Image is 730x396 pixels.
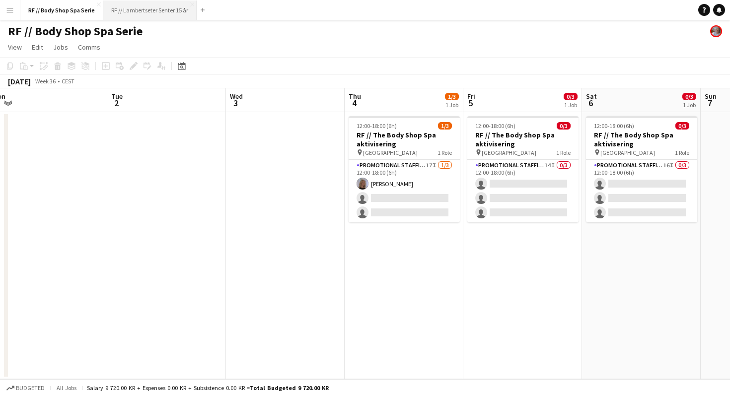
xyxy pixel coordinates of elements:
[683,101,696,109] div: 1 Job
[438,149,452,156] span: 1 Role
[8,76,31,86] div: [DATE]
[467,92,475,101] span: Fri
[556,149,571,156] span: 1 Role
[53,43,68,52] span: Jobs
[586,160,697,222] app-card-role: Promotional Staffing (Promotional Staff)16I0/312:00-18:00 (6h)
[87,384,329,392] div: Salary 9 720.00 KR + Expenses 0.00 KR + Subsistence 0.00 KR =
[16,385,45,392] span: Budgeted
[482,149,536,156] span: [GEOGRAPHIC_DATA]
[230,92,243,101] span: Wed
[682,93,696,100] span: 0/3
[5,383,46,394] button: Budgeted
[49,41,72,54] a: Jobs
[62,77,74,85] div: CEST
[475,122,515,130] span: 12:00-18:00 (6h)
[466,97,475,109] span: 5
[564,93,578,100] span: 0/3
[8,24,143,39] h1: RF // Body Shop Spa Serie
[33,77,58,85] span: Week 36
[110,97,123,109] span: 2
[4,41,26,54] a: View
[467,160,579,222] app-card-role: Promotional Staffing (Promotional Staff)14I0/312:00-18:00 (6h)
[28,41,47,54] a: Edit
[349,92,361,101] span: Thu
[349,131,460,148] h3: RF // The Body Shop Spa aktivisering
[349,160,460,222] app-card-role: Promotional Staffing (Promotional Staff)17I1/312:00-18:00 (6h)[PERSON_NAME]
[250,384,329,392] span: Total Budgeted 9 720.00 KR
[586,116,697,222] app-job-card: 12:00-18:00 (6h)0/3RF // The Body Shop Spa aktivisering [GEOGRAPHIC_DATA]1 RolePromotional Staffi...
[600,149,655,156] span: [GEOGRAPHIC_DATA]
[675,122,689,130] span: 0/3
[347,97,361,109] span: 4
[675,149,689,156] span: 1 Role
[467,131,579,148] h3: RF // The Body Shop Spa aktivisering
[445,93,459,100] span: 1/3
[74,41,104,54] a: Comms
[32,43,43,52] span: Edit
[20,0,103,20] button: RF // Body Shop Spa Serie
[586,92,597,101] span: Sat
[111,92,123,101] span: Tue
[586,131,697,148] h3: RF // The Body Shop Spa aktivisering
[228,97,243,109] span: 3
[363,149,418,156] span: [GEOGRAPHIC_DATA]
[445,101,458,109] div: 1 Job
[55,384,78,392] span: All jobs
[8,43,22,52] span: View
[710,25,722,37] app-user-avatar: Tina Raugstad
[564,101,577,109] div: 1 Job
[438,122,452,130] span: 1/3
[557,122,571,130] span: 0/3
[467,116,579,222] app-job-card: 12:00-18:00 (6h)0/3RF // The Body Shop Spa aktivisering [GEOGRAPHIC_DATA]1 RolePromotional Staffi...
[594,122,634,130] span: 12:00-18:00 (6h)
[705,92,717,101] span: Sun
[78,43,100,52] span: Comms
[703,97,717,109] span: 7
[103,0,197,20] button: RF // Lambertseter Senter 15 år
[584,97,597,109] span: 6
[349,116,460,222] app-job-card: 12:00-18:00 (6h)1/3RF // The Body Shop Spa aktivisering [GEOGRAPHIC_DATA]1 RolePromotional Staffi...
[357,122,397,130] span: 12:00-18:00 (6h)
